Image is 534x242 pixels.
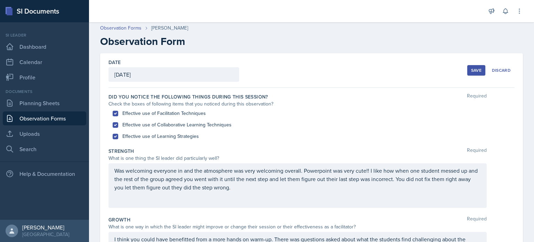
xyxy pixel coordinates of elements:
div: What is one way in which the SI leader might improve or change their session or their effectivene... [108,223,487,231]
button: Discard [488,65,515,76]
a: Search [3,142,86,156]
div: Discard [492,68,511,73]
div: [PERSON_NAME] [151,24,188,32]
div: Si leader [3,32,86,38]
span: Required [467,93,487,100]
label: Growth [108,216,130,223]
a: Dashboard [3,40,86,54]
label: Strength [108,148,134,155]
div: What is one thing the SI leader did particularly well? [108,155,487,162]
p: Was welcoming everyone in and the atmosphere was very welcoming overall. Powerpoint was very cute... [114,166,481,192]
label: Effective use of Facilitation Techniques [122,110,206,117]
label: Effective use of Learning Strategies [122,133,199,140]
a: Profile [3,70,86,84]
div: [PERSON_NAME] [22,224,69,231]
h2: Observation Form [100,35,523,48]
div: Save [471,68,482,73]
label: Did you notice the following things during this session? [108,93,268,100]
a: Observation Forms [100,24,141,32]
label: Date [108,59,121,66]
div: Documents [3,88,86,95]
span: Required [467,216,487,223]
a: Calendar [3,55,86,69]
a: Observation Forms [3,111,86,125]
button: Save [467,65,485,76]
div: Check the boxes of following items that you noticed during this observation? [108,100,487,108]
div: Help & Documentation [3,167,86,181]
div: [GEOGRAPHIC_DATA] [22,231,69,238]
span: Required [467,148,487,155]
label: Effective use of Collaborative Learning Techniques [122,121,232,128]
a: Uploads [3,127,86,141]
a: Planning Sheets [3,96,86,110]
